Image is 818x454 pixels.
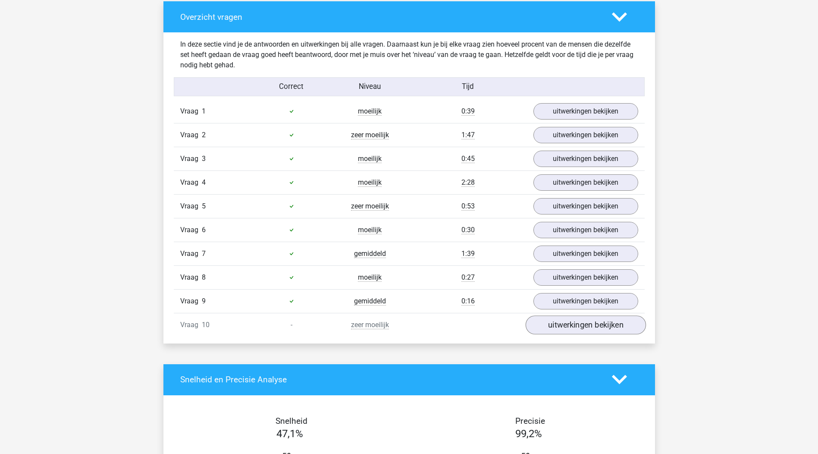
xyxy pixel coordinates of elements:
[252,320,331,330] div: -
[533,151,638,167] a: uitwerkingen bekijken
[419,416,642,426] h4: Precisie
[180,249,202,259] span: Vraag
[180,296,202,306] span: Vraag
[533,127,638,143] a: uitwerkingen bekijken
[358,178,382,187] span: moeilijk
[525,315,646,334] a: uitwerkingen bekijken
[533,198,638,214] a: uitwerkingen bekijken
[461,297,475,306] span: 0:16
[331,81,409,92] div: Niveau
[533,246,638,262] a: uitwerkingen bekijken
[358,273,382,282] span: moeilijk
[533,269,638,286] a: uitwerkingen bekijken
[461,226,475,234] span: 0:30
[533,174,638,191] a: uitwerkingen bekijken
[180,225,202,235] span: Vraag
[202,107,206,115] span: 1
[533,222,638,238] a: uitwerkingen bekijken
[252,81,331,92] div: Correct
[461,107,475,116] span: 0:39
[354,249,386,258] span: gemiddeld
[202,202,206,210] span: 5
[202,178,206,186] span: 4
[180,416,403,426] h4: Snelheid
[180,106,202,117] span: Vraag
[202,249,206,258] span: 7
[180,130,202,140] span: Vraag
[351,321,389,329] span: zeer moeilijk
[461,154,475,163] span: 0:45
[180,320,202,330] span: Vraag
[351,131,389,139] span: zeer moeilijk
[533,293,638,309] a: uitwerkingen bekijken
[461,178,475,187] span: 2:28
[180,375,599,385] h4: Snelheid en Precisie Analyse
[180,272,202,283] span: Vraag
[354,297,386,306] span: gemiddeld
[461,131,475,139] span: 1:47
[174,39,645,70] div: In deze sectie vind je de antwoorden en uitwerkingen bij alle vragen. Daarnaast kun je bij elke v...
[351,202,389,211] span: zeer moeilijk
[180,154,202,164] span: Vraag
[180,12,599,22] h4: Overzicht vragen
[358,154,382,163] span: moeilijk
[202,321,210,329] span: 10
[409,81,527,92] div: Tijd
[358,226,382,234] span: moeilijk
[515,428,542,440] span: 99,2%
[461,249,475,258] span: 1:39
[358,107,382,116] span: moeilijk
[202,297,206,305] span: 9
[202,154,206,163] span: 3
[276,428,303,440] span: 47,1%
[180,201,202,211] span: Vraag
[202,273,206,281] span: 8
[202,131,206,139] span: 2
[202,226,206,234] span: 6
[461,202,475,211] span: 0:53
[461,273,475,282] span: 0:27
[533,103,638,120] a: uitwerkingen bekijken
[180,177,202,188] span: Vraag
